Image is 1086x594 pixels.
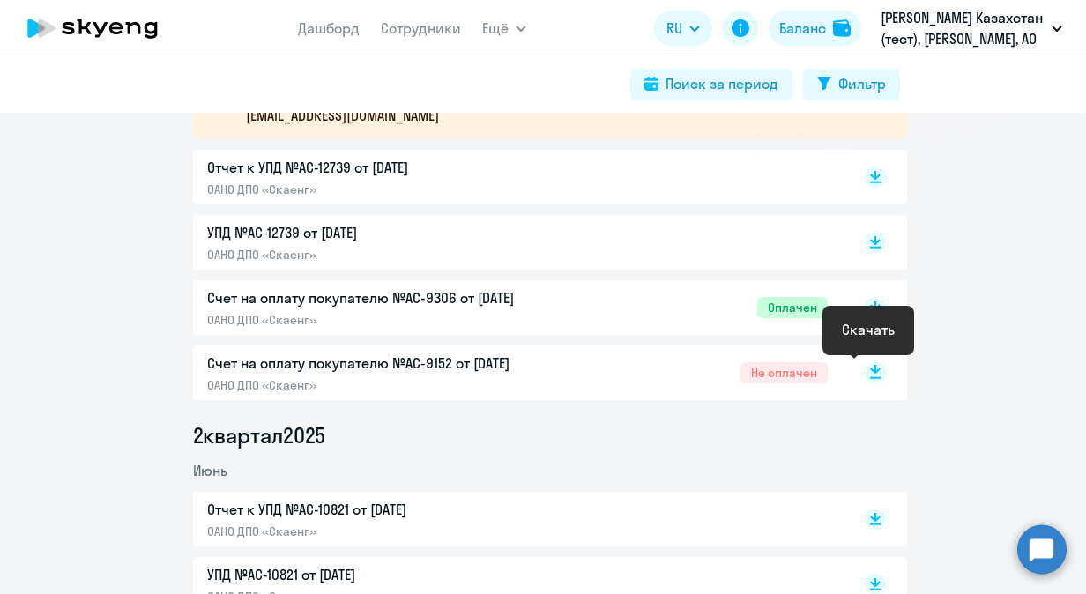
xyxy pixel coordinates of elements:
button: [PERSON_NAME] Казахстан (тест), [PERSON_NAME], АО [872,7,1071,49]
button: RU [654,11,712,46]
span: Ещё [482,18,509,39]
p: [PERSON_NAME] Казахстан (тест), [PERSON_NAME], АО [881,7,1045,49]
div: Баланс [779,18,826,39]
a: Отчет к УПД №AC-10821 от [DATE]ОАНО ДПО «Скаенг» [207,499,828,539]
a: Сотрудники [381,19,461,37]
span: Не оплачен [740,362,828,383]
p: ОАНО ДПО «Скаенг» [207,182,577,197]
span: RU [666,18,682,39]
span: Июнь [193,462,227,479]
li: 2 квартал 2025 [193,421,907,449]
a: Дашборд [298,19,360,37]
p: Счет на оплату покупателю №AC-9306 от [DATE] [207,287,577,308]
button: Ещё [482,11,526,46]
p: Счет на оплату покупателю №AC-9152 от [DATE] [207,353,577,374]
a: Счет на оплату покупателю №AC-9306 от [DATE]ОАНО ДПО «Скаенг»Оплачен [207,287,828,328]
p: ОАНО ДПО «Скаенг» [207,377,577,393]
a: УПД №AC-12739 от [DATE]ОАНО ДПО «Скаенг» [207,222,828,263]
span: Оплачен [757,297,828,318]
p: ОАНО ДПО «Скаенг» [207,523,577,539]
p: ОАНО ДПО «Скаенг» [207,247,577,263]
div: Фильтр [838,73,886,94]
div: Скачать [842,319,895,340]
img: balance [833,19,851,37]
p: УПД №AC-10821 от [DATE] [207,564,577,585]
a: Отчет к УПД №AC-12739 от [DATE]ОАНО ДПО «Скаенг» [207,157,828,197]
p: УПД №AC-12739 от [DATE] [207,222,577,243]
div: Поиск за период [666,73,778,94]
button: Поиск за период [630,69,792,100]
p: ОАНО ДПО «Скаенг» [207,312,577,328]
p: Отчет к УПД №AC-10821 от [DATE] [207,499,577,520]
button: Фильтр [803,69,900,100]
a: Счет на оплату покупателю №AC-9152 от [DATE]ОАНО ДПО «Скаенг»Не оплачен [207,353,828,393]
p: Отчет к УПД №AC-12739 от [DATE] [207,157,577,178]
button: Балансbalance [769,11,861,46]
